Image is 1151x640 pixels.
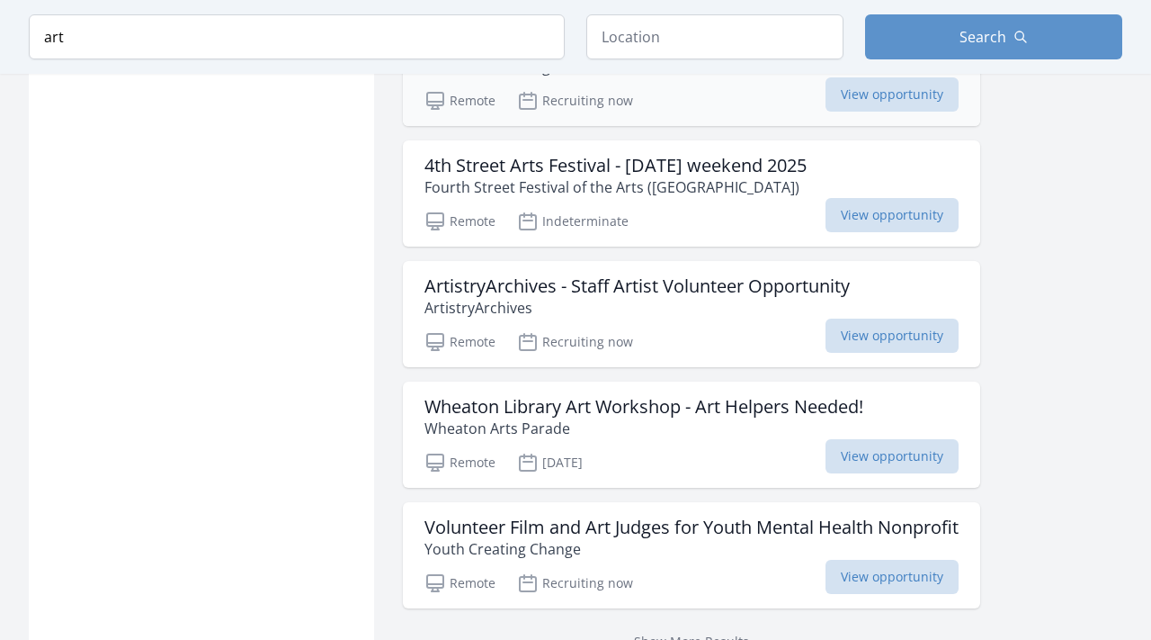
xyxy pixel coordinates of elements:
[865,14,1122,59] button: Search
[424,538,959,560] p: Youth Creating Change
[424,331,495,353] p: Remote
[517,331,633,353] p: Recruiting now
[424,418,863,439] p: Wheaton Arts Parade
[825,198,959,232] span: View opportunity
[825,560,959,594] span: View opportunity
[959,26,1006,48] span: Search
[517,211,629,232] p: Indeterminate
[517,452,583,473] p: [DATE]
[424,297,850,319] p: ArtistryArchives
[403,382,980,488] a: Wheaton Library Art Workshop - Art Helpers Needed! Wheaton Arts Parade Remote [DATE] View opportu...
[517,572,633,594] p: Recruiting now
[424,90,495,112] p: Remote
[517,90,633,112] p: Recruiting now
[825,319,959,353] span: View opportunity
[424,275,850,297] h3: ArtistryArchives - Staff Artist Volunteer Opportunity
[29,14,565,59] input: Keyword
[424,155,807,176] h3: 4th Street Arts Festival - [DATE] weekend 2025
[825,439,959,473] span: View opportunity
[424,176,807,198] p: Fourth Street Festival of the Arts ([GEOGRAPHIC_DATA])
[403,140,980,247] a: 4th Street Arts Festival - [DATE] weekend 2025 Fourth Street Festival of the Arts ([GEOGRAPHIC_DA...
[825,77,959,112] span: View opportunity
[424,517,959,538] h3: Volunteer Film and Art Judges for Youth Mental Health Nonprofit
[403,261,980,367] a: ArtistryArchives - Staff Artist Volunteer Opportunity ArtistryArchives Remote Recruiting now View...
[424,452,495,473] p: Remote
[424,396,863,418] h3: Wheaton Library Art Workshop - Art Helpers Needed!
[586,14,843,59] input: Location
[424,211,495,232] p: Remote
[424,572,495,594] p: Remote
[403,502,980,608] a: Volunteer Film and Art Judges for Youth Mental Health Nonprofit Youth Creating Change Remote Recr...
